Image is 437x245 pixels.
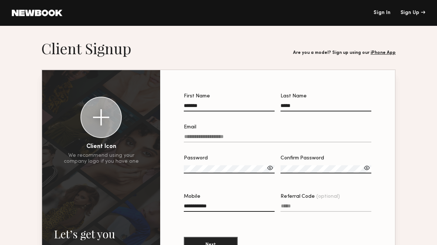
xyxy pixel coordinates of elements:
input: First Name [184,103,275,111]
div: Are you a model? Sign up using our [293,51,396,55]
h1: Client Signup [41,39,131,58]
div: Client Icon [86,144,116,150]
div: First Name [184,94,275,99]
input: Email [184,134,371,142]
div: Sign Up [400,10,425,15]
input: Referral Code(optional) [281,203,371,212]
span: (optional) [316,194,340,199]
input: Confirm Password [281,165,371,173]
div: Referral Code [281,194,371,199]
input: Mobile [184,203,275,212]
input: Last Name [281,103,371,111]
a: Sign In [374,10,390,15]
a: iPhone App [371,51,396,55]
div: Email [184,125,371,130]
div: Last Name [281,94,371,99]
input: Password [184,165,275,173]
div: We recommend using your company logo if you have one [64,153,139,165]
div: Password [184,156,275,161]
div: Mobile [184,194,275,199]
div: Confirm Password [281,156,371,161]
